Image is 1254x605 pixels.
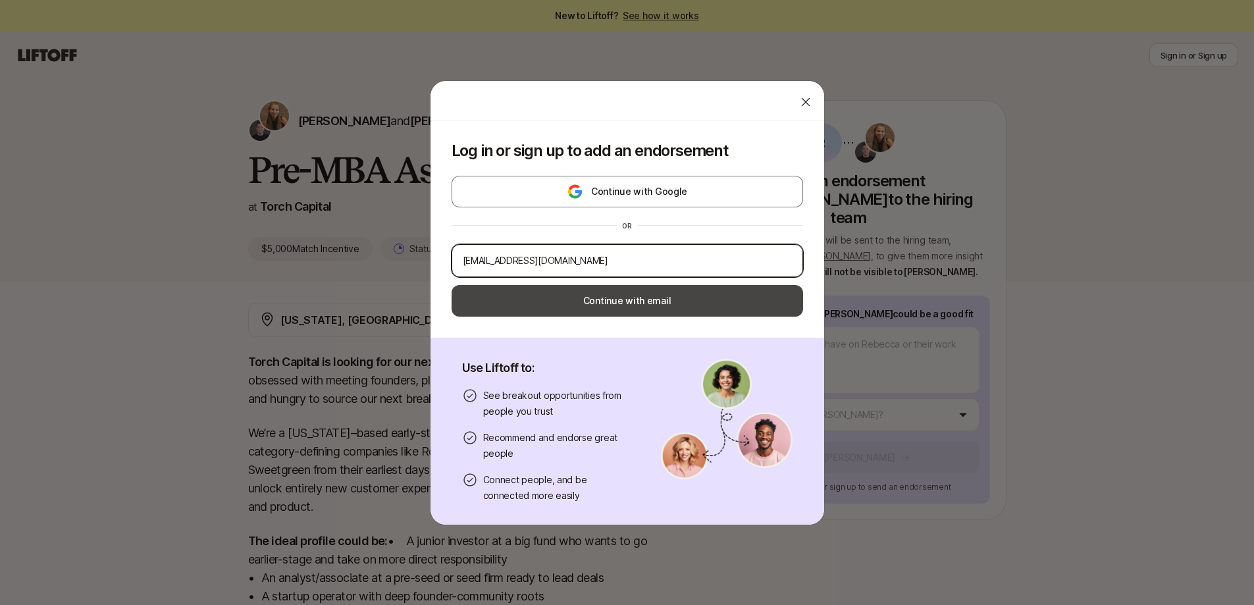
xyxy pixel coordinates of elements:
[452,176,803,207] button: Continue with Google
[617,221,638,231] div: or
[463,253,792,269] input: Your personal email address
[661,359,793,480] img: signup-banner
[462,359,629,377] p: Use Liftoff to:
[483,472,629,504] p: Connect people, and be connected more easily
[452,285,803,317] button: Continue with email
[483,430,629,461] p: Recommend and endorse great people
[483,388,629,419] p: See breakout opportunities from people you trust
[567,184,583,199] img: google-logo
[452,142,803,160] p: Log in or sign up to add an endorsement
